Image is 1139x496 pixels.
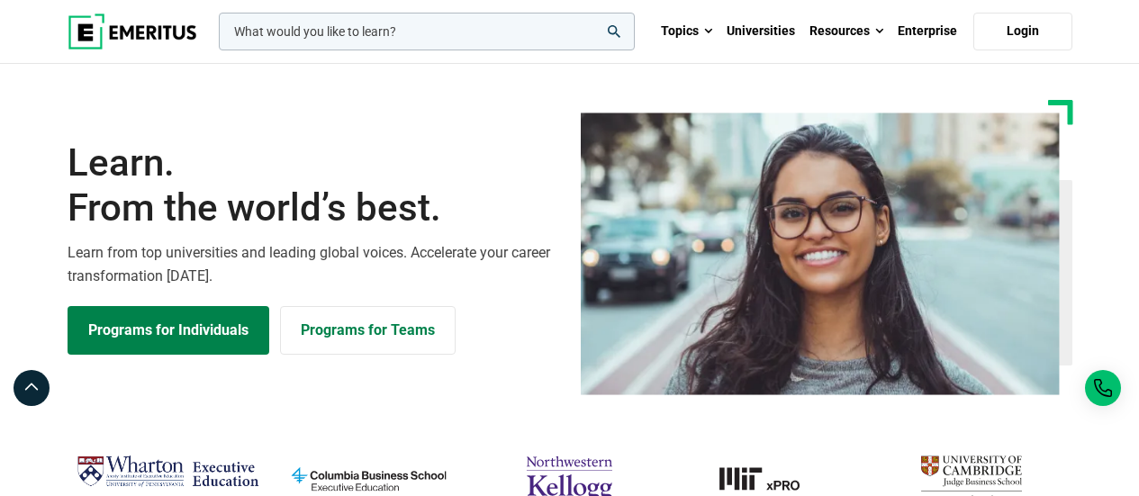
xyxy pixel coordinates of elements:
a: Explore Programs [68,306,269,355]
img: Learn from the world's best [581,113,1060,395]
a: Login [973,13,1072,50]
img: Wharton Executive Education [77,449,259,494]
span: From the world’s best. [68,185,559,230]
input: woocommerce-product-search-field-0 [219,13,635,50]
h1: Learn. [68,140,559,231]
a: Explore for Business [280,306,456,355]
p: Learn from top universities and leading global voices. Accelerate your career transformation [DATE]. [68,241,559,287]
